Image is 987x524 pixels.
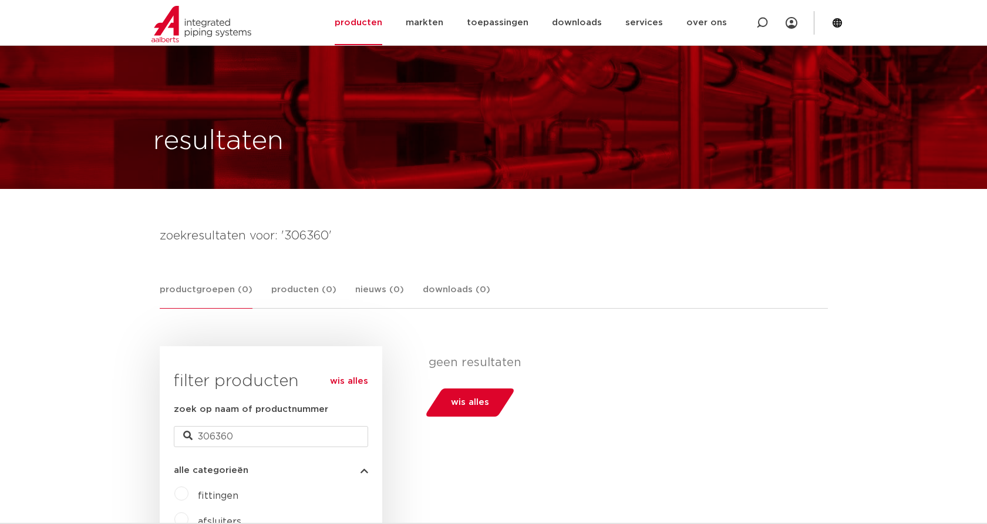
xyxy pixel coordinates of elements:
[174,426,368,447] input: zoeken
[429,356,819,370] p: geen resultaten
[174,403,328,417] label: zoek op naam of productnummer
[174,370,368,393] h3: filter producten
[330,374,368,388] a: wis alles
[355,283,404,308] a: nieuws (0)
[160,283,252,309] a: productgroepen (0)
[153,123,284,160] h1: resultaten
[160,226,828,245] h4: zoekresultaten voor: '306360'
[423,283,490,308] a: downloads (0)
[451,393,489,412] span: wis alles
[198,491,238,501] a: fittingen
[174,466,248,475] span: alle categorieën
[271,283,336,308] a: producten (0)
[174,466,368,475] button: alle categorieën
